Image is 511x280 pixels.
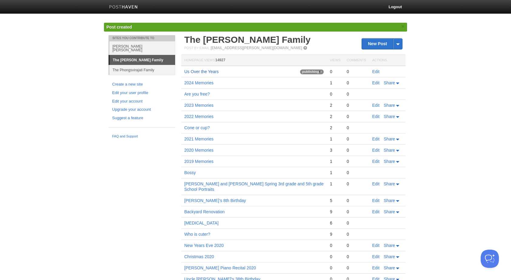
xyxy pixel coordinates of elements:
[184,35,311,45] a: The [PERSON_NAME] Family
[110,55,175,65] a: The [PERSON_NAME] Family
[112,106,172,113] a: Upgrade your account
[384,243,395,248] span: Share
[330,136,340,142] div: 1
[384,254,395,259] span: Share
[330,254,340,259] div: 0
[347,254,366,259] div: 0
[330,170,340,175] div: 1
[330,181,340,187] div: 1
[319,71,322,73] img: loading-tiny-gray.gif
[181,55,327,66] th: Homepage Views
[481,250,499,268] iframe: Help Scout Beacon - Open
[112,115,172,121] a: Suggest a feature
[112,98,172,105] a: Edit your account
[109,5,138,10] img: Posthaven-bar
[330,243,340,248] div: 0
[330,69,340,74] div: 0
[330,103,340,108] div: 2
[347,136,366,142] div: 0
[384,265,395,270] span: Share
[330,91,340,97] div: 0
[184,159,214,164] a: 2019 Memories
[347,80,366,86] div: 0
[112,90,172,96] a: Edit your user profile
[112,81,172,88] a: Create a new site
[109,41,175,55] a: [PERSON_NAME] [PERSON_NAME]
[384,114,395,119] span: Share
[327,55,343,66] th: Views
[384,159,395,164] span: Share
[184,80,214,85] a: 2024 Memories
[384,103,395,108] span: Share
[184,232,210,237] a: Who is cuter?
[347,181,366,187] div: 0
[372,114,379,119] a: Edit
[184,170,196,175] a: Bossy
[372,103,379,108] a: Edit
[330,159,340,164] div: 1
[184,137,214,141] a: 2021 Memories
[372,243,379,248] a: Edit
[347,265,366,271] div: 0
[184,103,214,108] a: 2023 Memories
[184,221,219,225] a: [MEDICAL_DATA]
[330,147,340,153] div: 3
[372,265,379,270] a: Edit
[330,80,340,86] div: 1
[384,80,395,85] span: Share
[300,69,324,74] span: publishing
[362,39,402,49] a: New Post
[384,209,395,214] span: Share
[184,265,256,270] a: [PERSON_NAME] Piano Recital 2020
[330,198,340,203] div: 5
[347,91,366,97] div: 0
[211,46,302,50] a: [EMAIL_ADDRESS][PERSON_NAME][DOMAIN_NAME]
[184,92,210,96] a: Are you free?
[330,265,340,271] div: 0
[384,181,395,186] span: Share
[347,114,366,119] div: 0
[347,103,366,108] div: 0
[330,114,340,119] div: 2
[347,198,366,203] div: 0
[372,209,379,214] a: Edit
[347,147,366,153] div: 0
[372,159,379,164] a: Edit
[369,55,406,66] th: Actions
[347,209,366,214] div: 0
[106,25,132,29] span: Post created
[330,231,340,237] div: 9
[347,69,366,74] div: 0
[384,148,395,153] span: Share
[344,55,369,66] th: Comments
[372,69,379,74] a: Edit
[330,220,340,226] div: 6
[347,159,366,164] div: 0
[347,220,366,226] div: 0
[372,80,379,85] a: Edit
[184,181,324,192] a: [PERSON_NAME] and [PERSON_NAME] Spring 3rd grade and 5th grade School Portraits
[184,125,210,130] a: Cone or cup?
[109,65,175,75] a: The Phongsvirajati Family
[330,209,340,214] div: 9
[372,254,379,259] a: Edit
[384,198,395,203] span: Share
[400,23,406,30] a: ×
[347,125,366,130] div: 0
[184,254,214,259] a: Christmas 2020
[215,58,225,62] span: 14927
[372,148,379,153] a: Edit
[184,114,214,119] a: 2022 Memories
[184,148,214,153] a: 2020 Memories
[184,243,224,248] a: New Years Eve 2020
[347,231,366,237] div: 0
[112,134,172,139] a: FAQ and Support
[109,35,175,41] li: Sites You Contribute To
[384,137,395,141] span: Share
[184,46,209,50] span: Post by Email
[184,198,246,203] a: [PERSON_NAME]’s 8th Birthday
[372,198,379,203] a: Edit
[347,243,366,248] div: 0
[330,125,340,130] div: 2
[184,69,219,74] a: Us Over the Years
